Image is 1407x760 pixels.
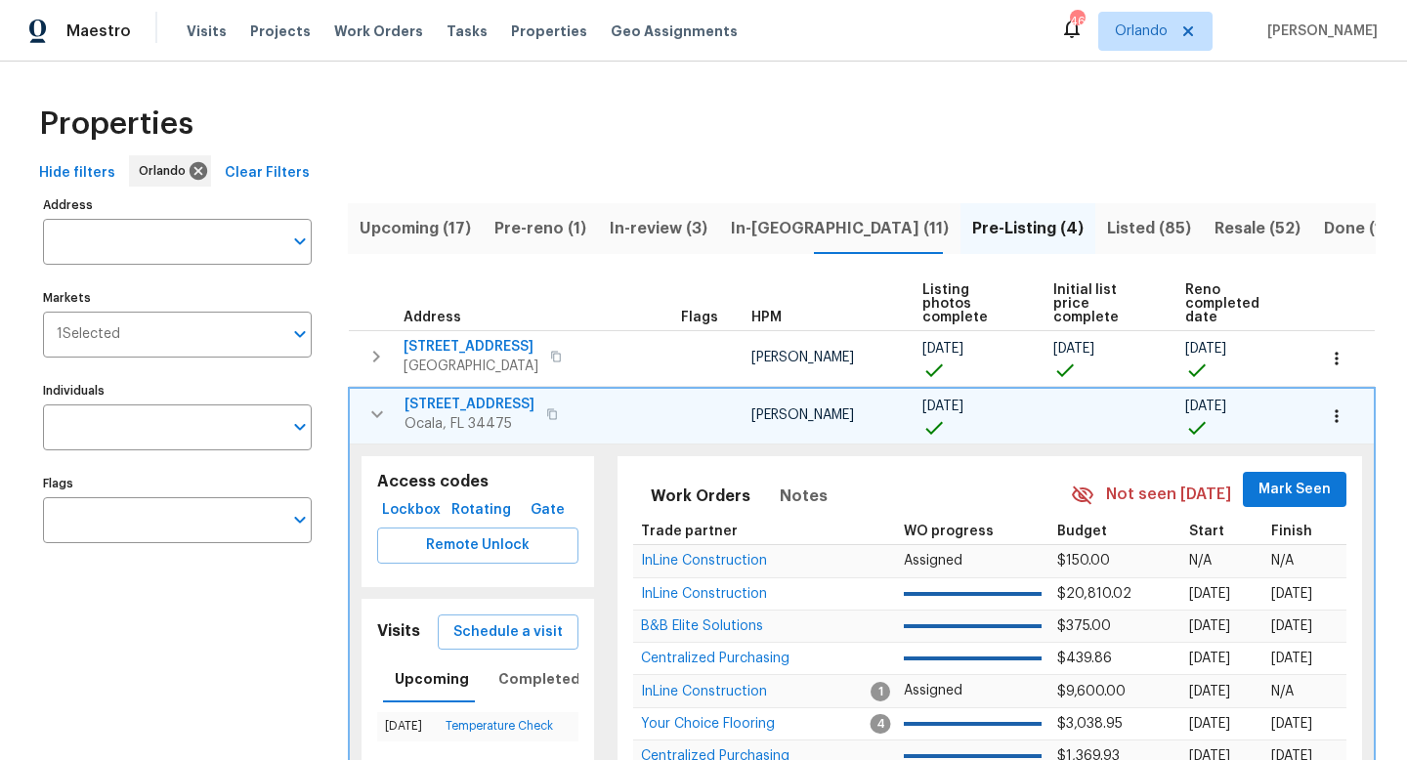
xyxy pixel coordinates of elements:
[611,21,738,41] span: Geo Assignments
[39,161,115,186] span: Hide filters
[377,472,578,492] h5: Access codes
[286,320,314,348] button: Open
[904,525,994,538] span: WO progress
[446,720,553,732] a: Temperature Check
[641,587,767,601] span: InLine Construction
[225,161,310,186] span: Clear Filters
[1271,554,1294,568] span: N/A
[922,283,1020,324] span: Listing photos complete
[139,161,193,181] span: Orlando
[641,554,767,568] span: InLine Construction
[1057,652,1112,665] span: $439.86
[681,311,718,324] span: Flags
[904,551,1043,571] p: Assigned
[1271,619,1312,633] span: [DATE]
[1243,472,1346,508] button: Mark Seen
[641,653,789,664] a: Centralized Purchasing
[453,620,563,645] span: Schedule a visit
[377,528,578,564] button: Remote Unlock
[1271,717,1312,731] span: [DATE]
[129,155,211,187] div: Orlando
[405,395,534,414] span: [STREET_ADDRESS]
[1057,685,1126,698] span: $9,600.00
[405,414,534,434] span: Ocala, FL 34475
[751,408,854,422] span: [PERSON_NAME]
[641,588,767,600] a: InLine Construction
[447,492,516,528] button: Rotating
[1115,21,1168,41] span: Orlando
[641,718,775,730] a: Your Choice Flooring
[1107,215,1191,242] span: Listed (85)
[922,400,963,413] span: [DATE]
[454,498,508,523] span: Rotating
[1189,587,1230,601] span: [DATE]
[1185,342,1226,356] span: [DATE]
[641,717,775,731] span: Your Choice Flooring
[641,525,738,538] span: Trade partner
[641,685,767,698] span: InLine Construction
[1189,554,1212,568] span: N/A
[360,215,471,242] span: Upcoming (17)
[751,351,854,364] span: [PERSON_NAME]
[651,483,750,510] span: Work Orders
[39,114,193,134] span: Properties
[641,620,763,632] a: B&B Elite Solutions
[1215,215,1300,242] span: Resale (52)
[904,681,1043,701] p: Assigned
[217,155,318,191] button: Clear Filters
[1271,587,1312,601] span: [DATE]
[377,492,447,528] button: Lockbox
[377,621,420,642] h5: Visits
[516,492,578,528] button: Gate
[393,533,563,558] span: Remote Unlock
[385,498,439,523] span: Lockbox
[57,326,120,343] span: 1 Selected
[871,714,891,734] span: 4
[1189,685,1230,698] span: [DATE]
[250,21,311,41] span: Projects
[1057,717,1123,731] span: $3,038.95
[31,155,123,191] button: Hide filters
[395,667,469,692] span: Upcoming
[1057,619,1111,633] span: $375.00
[494,215,586,242] span: Pre-reno (1)
[1053,342,1094,356] span: [DATE]
[610,215,707,242] span: In-review (3)
[1185,400,1226,413] span: [DATE]
[1189,717,1230,731] span: [DATE]
[1057,554,1110,568] span: $150.00
[1106,484,1231,506] span: Not seen [DATE]
[66,21,131,41] span: Maestro
[43,199,312,211] label: Address
[871,682,890,701] span: 1
[43,478,312,489] label: Flags
[641,686,767,697] a: InLine Construction
[43,385,312,397] label: Individuals
[922,342,963,356] span: [DATE]
[1185,283,1282,324] span: Reno completed date
[498,667,580,692] span: Completed
[286,228,314,255] button: Open
[447,24,488,38] span: Tasks
[286,413,314,441] button: Open
[1189,619,1230,633] span: [DATE]
[1189,652,1230,665] span: [DATE]
[1271,685,1294,698] span: N/A
[524,498,571,523] span: Gate
[641,619,763,633] span: B&B Elite Solutions
[43,292,312,304] label: Markets
[187,21,227,41] span: Visits
[751,311,782,324] span: HPM
[1070,12,1084,31] div: 46
[404,311,461,324] span: Address
[404,337,538,357] span: [STREET_ADDRESS]
[1057,525,1107,538] span: Budget
[334,21,423,41] span: Work Orders
[1271,525,1312,538] span: Finish
[1189,525,1224,538] span: Start
[511,21,587,41] span: Properties
[780,483,828,510] span: Notes
[641,652,789,665] span: Centralized Purchasing
[641,555,767,567] a: InLine Construction
[377,712,438,740] td: [DATE]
